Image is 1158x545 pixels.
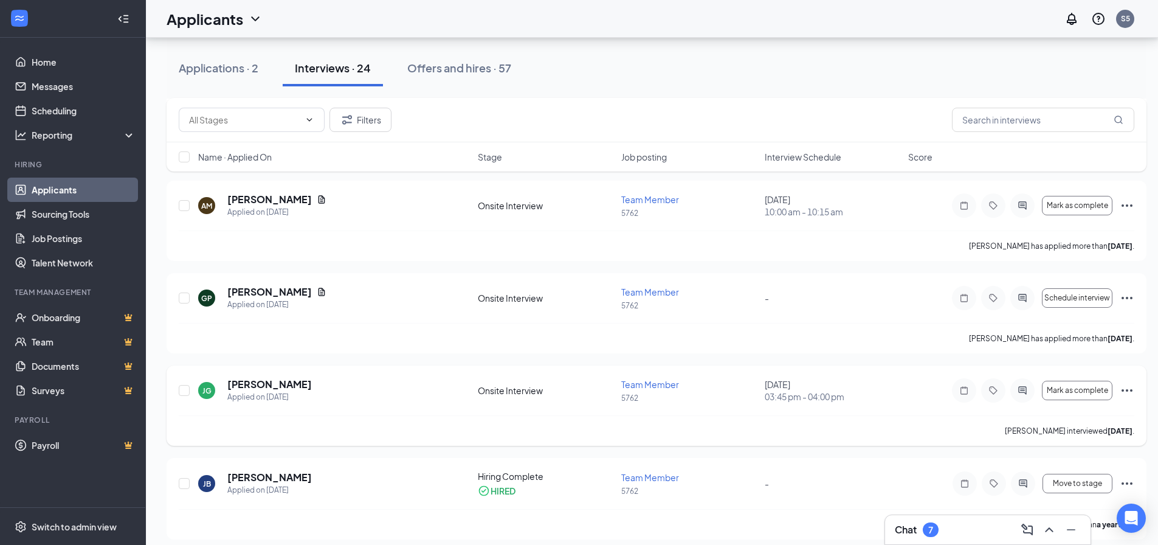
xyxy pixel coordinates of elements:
a: Scheduling [32,99,136,123]
svg: Tag [986,293,1001,303]
div: Payroll [15,415,133,425]
svg: Document [317,287,326,297]
div: Onsite Interview [478,200,614,212]
a: DocumentsCrown [32,354,136,378]
svg: QuestionInfo [1091,12,1106,26]
span: Mark as complete [1047,386,1108,395]
div: JG [202,386,212,396]
div: Onsite Interview [478,292,614,304]
b: [DATE] [1108,241,1132,251]
span: Team Member [621,472,679,483]
span: Team Member [621,286,679,297]
input: All Stages [189,113,300,127]
span: - [765,293,769,304]
p: 5762 [621,208,757,218]
div: GP [201,293,212,304]
svg: Tag [986,386,1001,395]
div: Applied on [DATE] [227,206,326,218]
svg: Tag [987,479,1001,488]
svg: Note [957,479,972,488]
span: 10:00 am - 10:15 am [765,206,901,218]
span: Schedule interview [1044,294,1110,302]
a: PayrollCrown [32,433,136,457]
div: Reporting [32,129,136,141]
a: Sourcing Tools [32,202,136,226]
p: [PERSON_NAME] interviewed . [1005,426,1134,436]
svg: Notifications [1064,12,1079,26]
h5: [PERSON_NAME] [227,193,312,206]
button: Minimize [1061,520,1081,540]
p: 5762 [621,300,757,311]
div: [DATE] [765,378,901,403]
a: SurveysCrown [32,378,136,403]
div: Applications · 2 [179,60,258,75]
svg: Tag [986,201,1001,210]
svg: Ellipses [1120,198,1134,213]
svg: Document [317,195,326,204]
svg: ChevronDown [248,12,263,26]
button: Schedule interview [1042,288,1112,308]
svg: Analysis [15,129,27,141]
span: Stage [478,151,502,163]
svg: Ellipses [1120,291,1134,305]
svg: ActiveChat [1015,386,1030,395]
button: Filter Filters [329,108,391,132]
input: Search in interviews [952,108,1134,132]
div: Open Intercom Messenger [1117,504,1146,533]
div: Applied on [DATE] [227,391,312,403]
div: 7 [928,525,933,535]
div: Offers and hires · 57 [407,60,511,75]
h5: [PERSON_NAME] [227,471,312,484]
span: Team Member [621,379,679,390]
button: Mark as complete [1042,196,1112,215]
b: [DATE] [1108,334,1132,343]
svg: Collapse [117,13,129,25]
h5: [PERSON_NAME] [227,285,312,299]
div: Team Management [15,287,133,297]
button: Mark as complete [1042,381,1112,400]
h3: Chat [895,523,917,536]
svg: Note [957,293,971,303]
p: [PERSON_NAME] has applied more than . [969,333,1134,344]
span: Job posting [621,151,667,163]
svg: Settings [15,521,27,533]
svg: ComposeMessage [1020,522,1035,537]
div: AM [201,201,212,211]
div: Applied on [DATE] [227,484,312,496]
span: Mark as complete [1047,201,1108,210]
svg: Note [957,201,971,210]
b: [DATE] [1108,426,1132,436]
svg: Ellipses [1120,476,1134,491]
svg: Ellipses [1120,383,1134,398]
svg: ChevronUp [1042,522,1056,537]
span: Name · Applied On [198,151,272,163]
p: [PERSON_NAME] has applied more than . [969,241,1134,251]
p: 5762 [621,393,757,403]
a: Home [32,50,136,74]
svg: ChevronDown [305,115,314,125]
span: 03:45 pm - 04:00 pm [765,391,901,403]
span: Interview Schedule [765,151,841,163]
div: S5 [1121,13,1130,24]
span: - [765,478,769,489]
svg: WorkstreamLogo [13,12,26,24]
div: Switch to admin view [32,521,117,533]
a: Talent Network [32,251,136,275]
div: Onsite Interview [478,384,614,397]
a: Applicants [32,178,136,202]
button: Move to stage [1043,474,1112,493]
button: ComposeMessage [1018,520,1037,540]
svg: CheckmarkCircle [478,485,490,497]
svg: Filter [340,113,354,127]
div: [DATE] [765,193,901,218]
button: ChevronUp [1039,520,1059,540]
div: Hiring Complete [478,470,614,482]
h5: [PERSON_NAME] [227,378,312,391]
svg: ActiveChat [1016,479,1030,488]
div: Applied on [DATE] [227,299,326,311]
h1: Applicants [167,9,243,29]
span: Move to stage [1053,479,1102,488]
svg: ActiveChat [1015,201,1030,210]
div: HIRED [491,485,515,497]
a: TeamCrown [32,330,136,354]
